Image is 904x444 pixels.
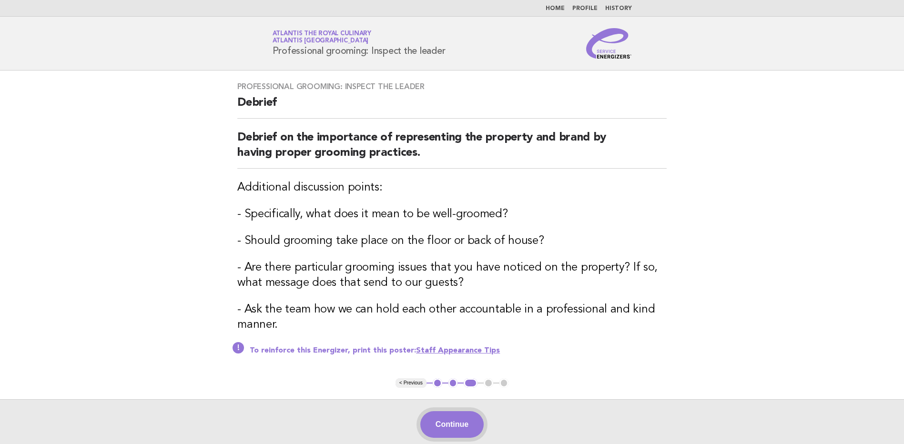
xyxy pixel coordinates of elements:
[237,180,667,195] h3: Additional discussion points:
[586,28,632,59] img: Service Energizers
[237,302,667,333] h3: - Ask the team how we can hold each other accountable in a professional and kind manner.
[464,378,477,388] button: 3
[237,233,667,249] h3: - Should grooming take place on the floor or back of house?
[273,31,446,56] h1: Professional grooming: Inspect the leader
[237,260,667,291] h3: - Are there particular grooming issues that you have noticed on the property? If so, what message...
[237,82,667,91] h3: Professional grooming: Inspect the leader
[546,6,565,11] a: Home
[416,347,500,354] a: Staff Appearance Tips
[420,411,484,438] button: Continue
[396,378,427,388] button: < Previous
[572,6,598,11] a: Profile
[237,130,667,169] h2: Debrief on the importance of representing the property and brand by having proper grooming practi...
[273,38,369,44] span: Atlantis [GEOGRAPHIC_DATA]
[605,6,632,11] a: History
[237,207,667,222] h3: - Specifically, what does it mean to be well-groomed?
[448,378,458,388] button: 2
[250,346,667,355] p: To reinforce this Energizer, print this poster:
[433,378,442,388] button: 1
[273,30,371,44] a: Atlantis the Royal CulinaryAtlantis [GEOGRAPHIC_DATA]
[237,95,667,119] h2: Debrief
